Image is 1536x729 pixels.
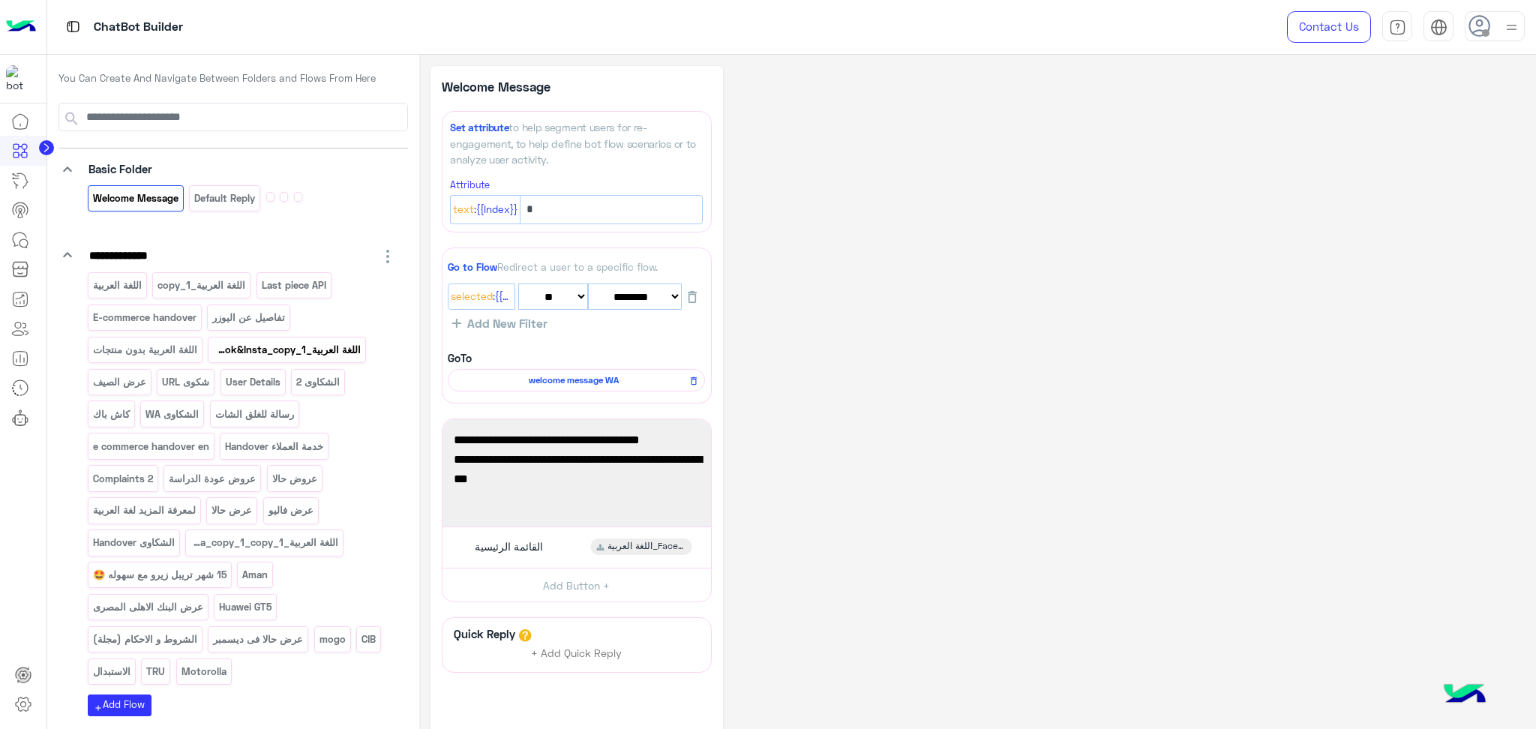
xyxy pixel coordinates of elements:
p: عرض الصيف [91,373,147,391]
p: You Can Create And Navigate Between Folders and Flows From Here [58,71,408,86]
p: اللغة العربية بدون منتجات [91,341,198,358]
i: keyboard_arrow_down [58,246,76,264]
p: عرض حالا [211,502,253,519]
button: Add Button + [442,568,711,601]
p: الشكاوى WA [145,406,200,423]
p: عرض فاليو [267,502,314,519]
button: Add New Filter [448,316,552,331]
span: Text [453,202,474,218]
img: tab [1389,19,1406,36]
img: Logo [6,11,36,43]
span: اللغة العربية_Facebook&Insta_copy_1 [607,540,685,553]
span: Basic Folder [88,162,152,175]
p: كاش باك [91,406,130,423]
p: الشكاوى 2 [295,373,341,391]
p: Last piece API [260,277,327,294]
div: اللغة العربية_Facebook&Insta_copy_1 [590,538,691,555]
p: اللغة العربية [91,277,142,294]
span: :{{ChannelId}} [493,289,512,305]
span: Add New Filter [461,316,547,330]
button: addAdd Flow [88,694,151,716]
p: E-commerce handover [91,309,197,326]
span: Go to Flow [448,261,497,273]
p: عرض البنك الاهلى المصرى [91,598,204,616]
p: Complaints 2 [91,470,154,487]
span: القائمة الرئيسية [475,540,543,553]
p: شكوى URL [161,373,211,391]
span: :{{Index}} [474,202,517,218]
img: tab [1430,19,1447,36]
img: hulul-logo.png [1438,669,1491,721]
img: tab [64,17,82,36]
p: رسالة للغلق الشات [214,406,295,423]
div: to help segment users for re-engagement, to help define bot flow scenarios or to analyze user act... [450,119,703,166]
h6: Quick Reply [450,627,519,640]
p: Welcome Message [442,77,577,96]
p: Motorolla [180,663,227,680]
div: welcome message WA [448,369,705,391]
b: GoTo [448,352,472,364]
p: CIB [361,631,377,648]
span: Set attribute [450,121,508,133]
small: Attribute [450,179,490,190]
span: + Add Quick Reply [531,646,622,659]
p: TRU [145,663,166,680]
p: الاستبدال [91,663,131,680]
p: اللغة العربية_Facebook&Insta_copy_1 [212,341,362,358]
i: keyboard_arrow_down [58,160,76,178]
button: + Add Quick Reply [520,642,633,664]
a: tab [1382,11,1412,43]
p: الشكاوى Handover [91,534,175,551]
img: profile [1502,18,1521,37]
p: ChatBot Builder [94,17,183,37]
p: Huawei GT5 [218,598,273,616]
p: e commerce handover en [91,438,210,455]
p: اللغة العربية_copy_1 [157,277,247,294]
span: welcome message WA [456,373,691,387]
a: Contact Us [1287,11,1371,43]
p: الشروط و الاحكام (مجلة) [91,631,198,648]
button: Remove Flow [684,371,703,390]
p: لمعرفة المزيد لغة العربية [91,502,196,519]
p: Default reply [193,190,256,207]
i: add [94,703,103,712]
p: عروض عودة الدراسة [168,470,257,487]
p: Aman [241,566,269,583]
p: User Details [224,373,281,391]
p: 15 شهر تريبل زيرو مع سهوله 🤩 [91,566,227,583]
p: mogo [318,631,346,648]
p: Welcome Message [91,190,179,207]
span: Selected [451,289,493,305]
div: Redirect a user to a specific flow. [448,259,705,274]
p: Handover خدمة العملاء [224,438,325,455]
p: اللغة العربية_Facebook&Insta_copy_1_copy_1 [190,534,340,551]
img: 1403182699927242 [6,65,33,92]
p: عرض حالا فى ديسمبر [212,631,304,648]
p: تفاصيل عن اليوزر [211,309,286,326]
p: عروض حالا [271,470,318,487]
